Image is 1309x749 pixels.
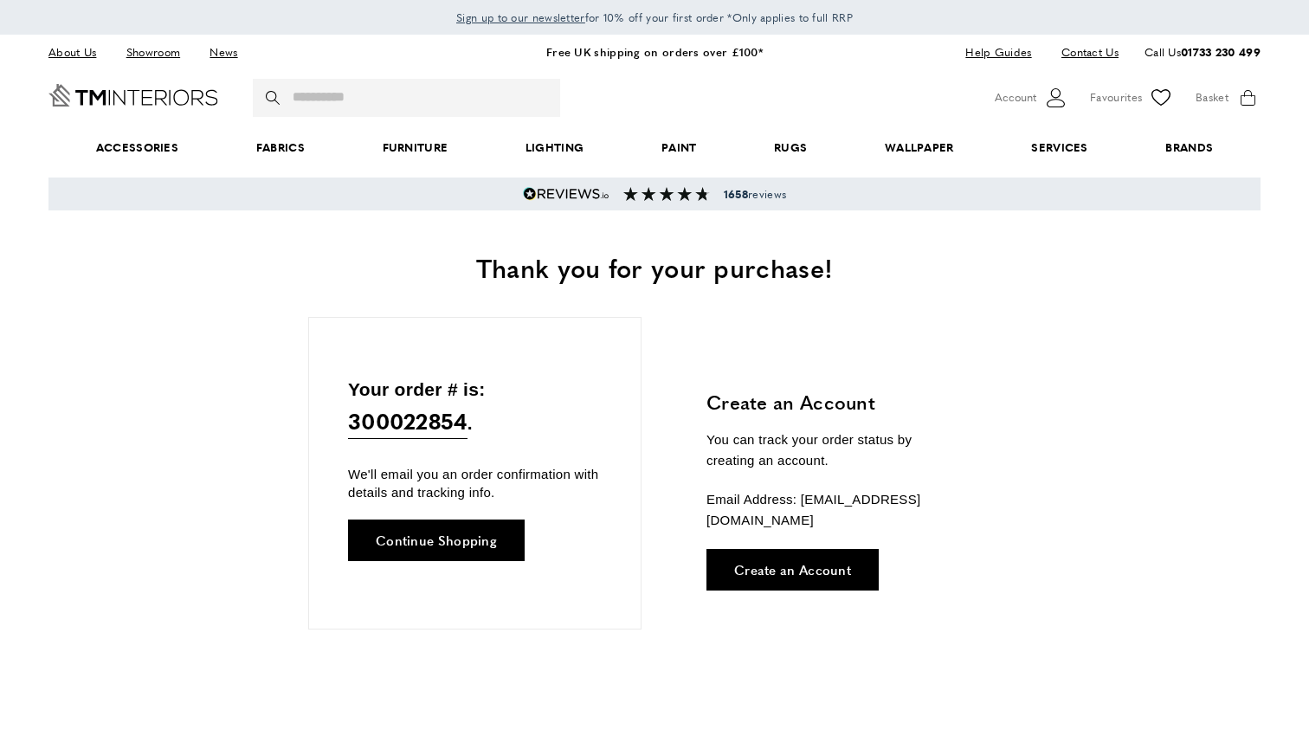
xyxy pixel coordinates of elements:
a: Go to Home page [48,84,218,107]
a: Continue Shopping [348,520,525,561]
a: Favourites [1090,85,1174,111]
span: 300022854 [348,404,467,439]
a: Paint [622,121,735,174]
a: Help Guides [952,41,1044,64]
a: Create an Account [706,549,879,591]
a: Contact Us [1048,41,1119,64]
h3: Create an Account [706,389,962,416]
span: Accessories [57,121,217,174]
a: Sign up to our newsletter [456,9,585,26]
img: Reviews.io 5 stars [523,187,609,201]
p: Call Us [1145,43,1261,61]
a: Rugs [735,121,846,174]
a: 01733 230 499 [1181,43,1261,60]
a: Furniture [344,121,487,174]
p: You can track your order status by creating an account. [706,429,962,471]
span: Favourites [1090,88,1142,107]
p: We'll email you an order confirmation with details and tracking info. [348,465,602,501]
a: News [197,41,250,64]
strong: 1658 [724,186,748,202]
a: Wallpaper [846,121,992,174]
a: Showroom [113,41,193,64]
a: Free UK shipping on orders over £100* [546,43,763,60]
a: Lighting [487,121,622,174]
a: Services [993,121,1127,174]
button: Customer Account [995,85,1068,111]
a: Brands [1127,121,1252,174]
span: for 10% off your first order *Only applies to full RRP [456,10,853,25]
a: About Us [48,41,109,64]
p: Email Address: [EMAIL_ADDRESS][DOMAIN_NAME] [706,489,962,531]
span: reviews [724,187,786,201]
span: Sign up to our newsletter [456,10,585,25]
img: Reviews section [623,187,710,201]
span: Thank you for your purchase! [476,249,833,286]
span: Continue Shopping [376,533,497,546]
span: Create an Account [734,563,851,576]
span: Account [995,88,1036,107]
a: Fabrics [217,121,344,174]
button: Search [266,79,283,117]
p: Your order # is: . [348,375,602,440]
